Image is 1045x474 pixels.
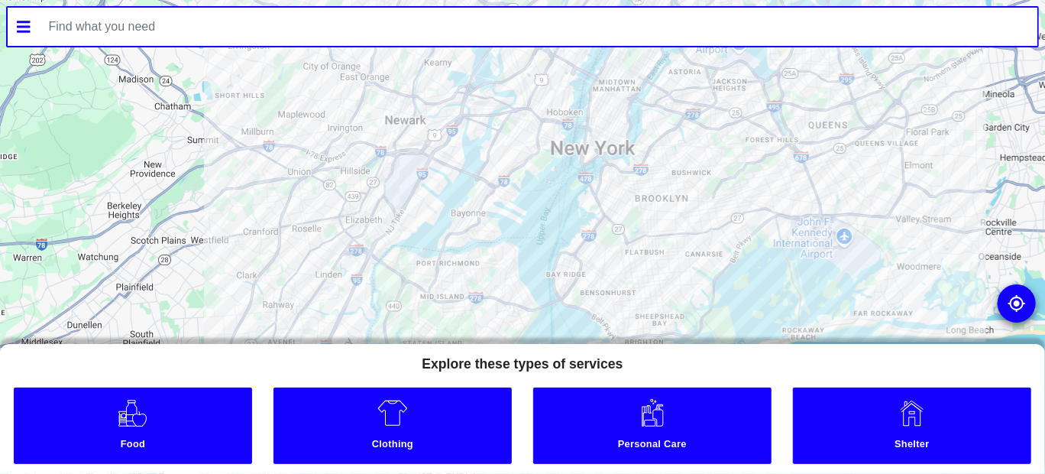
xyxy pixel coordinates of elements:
a: Shelter [793,388,1032,464]
small: Personal Care [536,438,769,454]
small: Shelter [796,438,1029,454]
a: Food [14,388,253,464]
a: Clothing [273,388,513,464]
img: Clothing [377,398,408,428]
img: Shelter [897,398,927,428]
input: Find what you need [40,8,1038,46]
h5: Explore these types of services [409,344,635,378]
small: Food [17,438,250,454]
small: Clothing [277,438,510,454]
a: Personal Care [533,388,772,464]
img: Personal Care [637,398,668,428]
img: go to my location [1008,294,1026,313]
img: Food [117,398,148,428]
